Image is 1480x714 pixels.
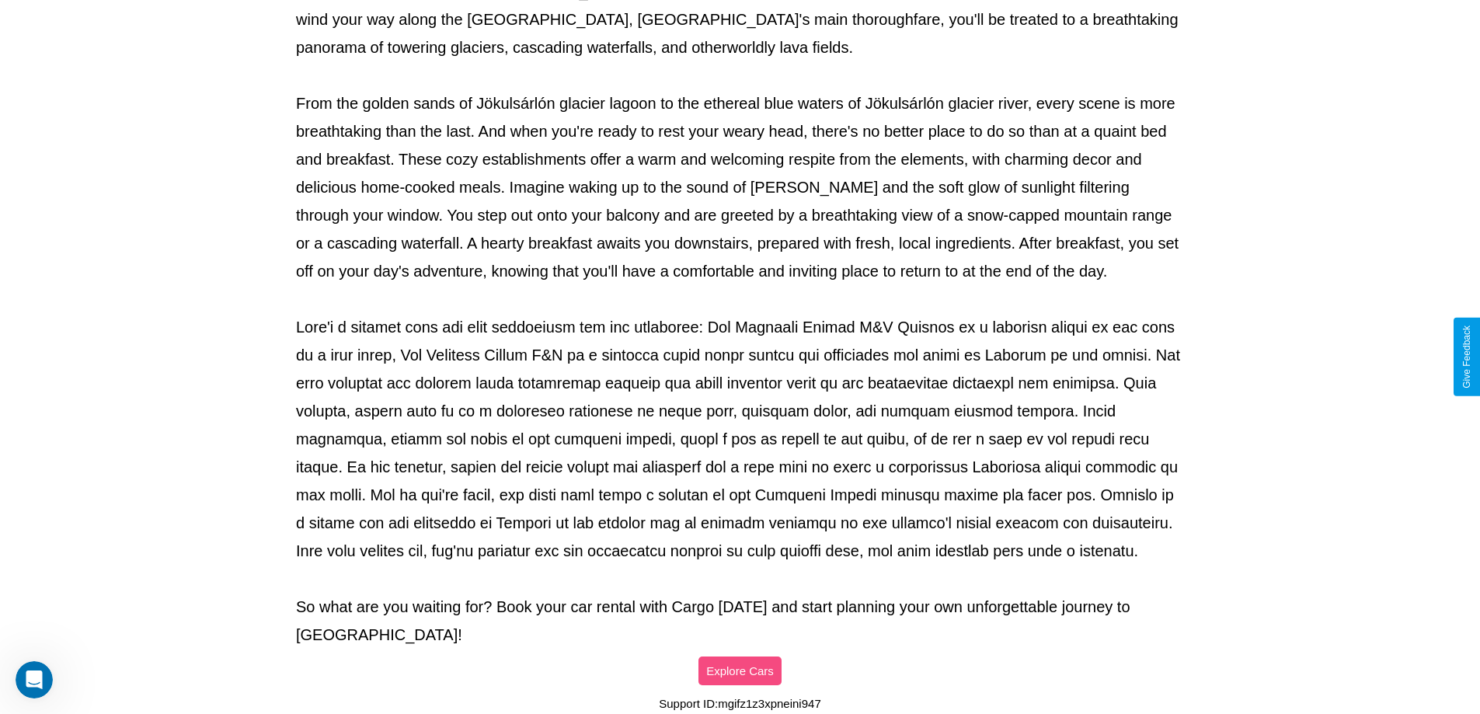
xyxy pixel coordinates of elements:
p: Support ID: mgifz1z3xpneini947 [659,693,820,714]
button: Explore Cars [698,657,782,685]
div: Give Feedback [1461,326,1472,388]
iframe: Intercom live chat [16,661,53,698]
